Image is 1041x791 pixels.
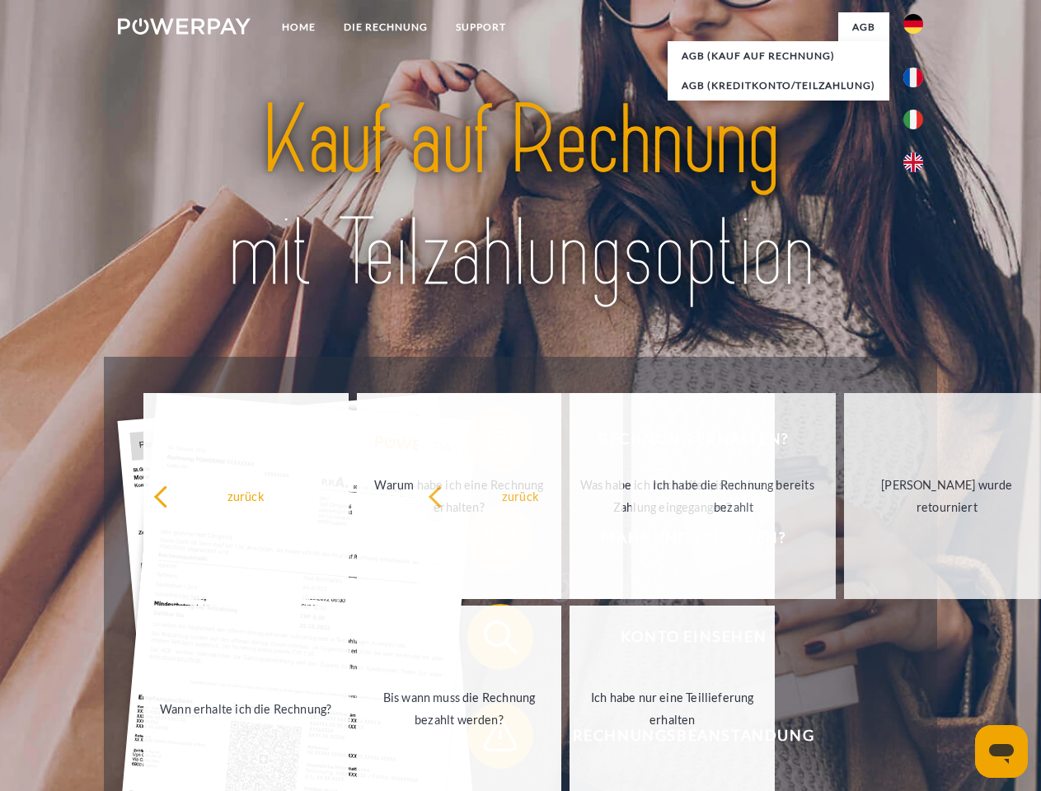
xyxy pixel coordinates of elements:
a: AGB (Kauf auf Rechnung) [668,41,889,71]
img: logo-powerpay-white.svg [118,18,251,35]
div: Wann erhalte ich die Rechnung? [153,697,339,719]
img: de [903,14,923,34]
a: DIE RECHNUNG [330,12,442,42]
img: title-powerpay_de.svg [157,79,884,316]
iframe: Schaltfläche zum Öffnen des Messaging-Fensters [975,725,1028,778]
a: Home [268,12,330,42]
div: Warum habe ich eine Rechnung erhalten? [367,474,552,518]
a: agb [838,12,889,42]
div: Ich habe die Rechnung bereits bezahlt [641,474,827,518]
a: AGB (Kreditkonto/Teilzahlung) [668,71,889,101]
a: SUPPORT [442,12,520,42]
img: en [903,152,923,172]
div: zurück [153,484,339,507]
div: Ich habe nur eine Teillieferung erhalten [579,686,765,731]
img: fr [903,68,923,87]
img: it [903,110,923,129]
div: Bis wann muss die Rechnung bezahlt werden? [367,686,552,731]
div: zurück [428,484,613,507]
div: [PERSON_NAME] wurde retourniert [854,474,1039,518]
